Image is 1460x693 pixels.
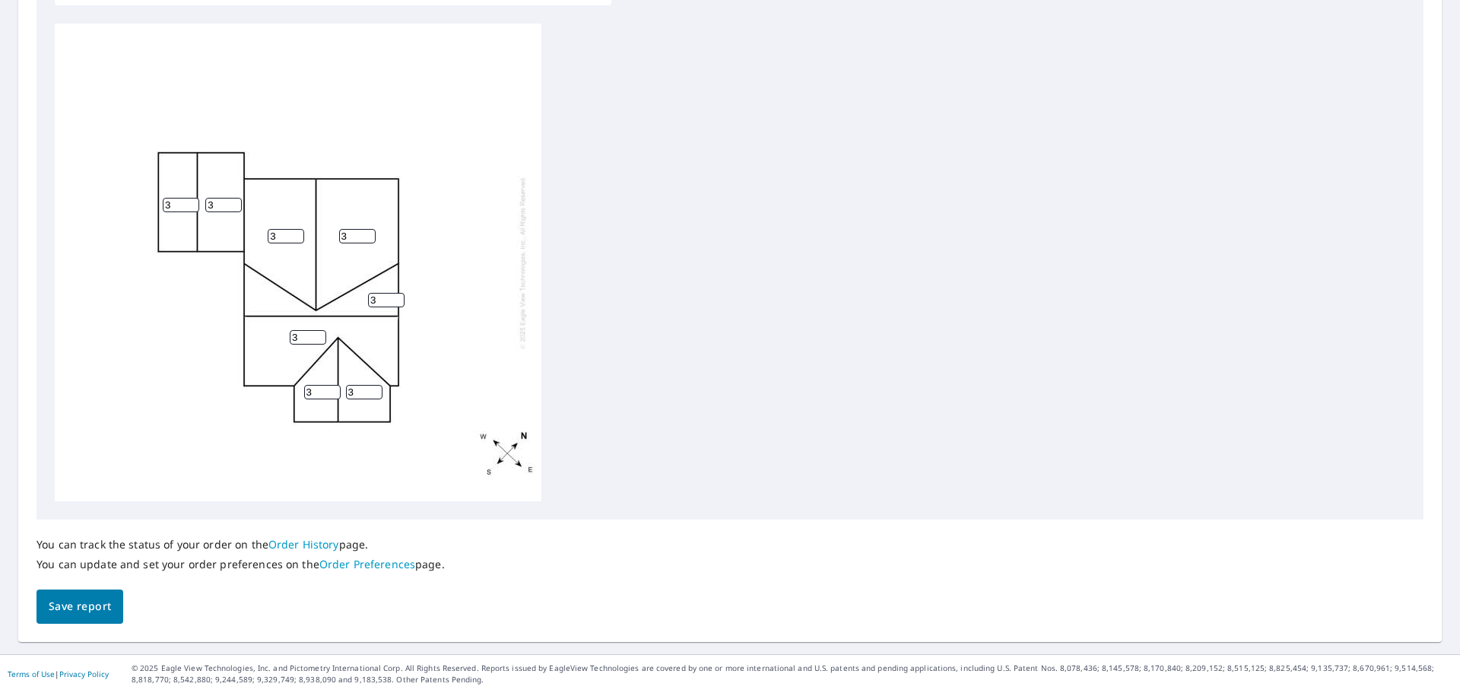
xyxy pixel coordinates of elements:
p: You can update and set your order preferences on the page. [36,558,445,571]
p: | [8,669,109,679]
a: Order Preferences [319,557,415,571]
a: Order History [268,537,339,552]
button: Save report [36,590,123,624]
p: © 2025 Eagle View Technologies, Inc. and Pictometry International Corp. All Rights Reserved. Repo... [132,663,1452,685]
p: You can track the status of your order on the page. [36,538,445,552]
a: Privacy Policy [59,669,109,679]
span: Save report [49,597,111,616]
a: Terms of Use [8,669,55,679]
